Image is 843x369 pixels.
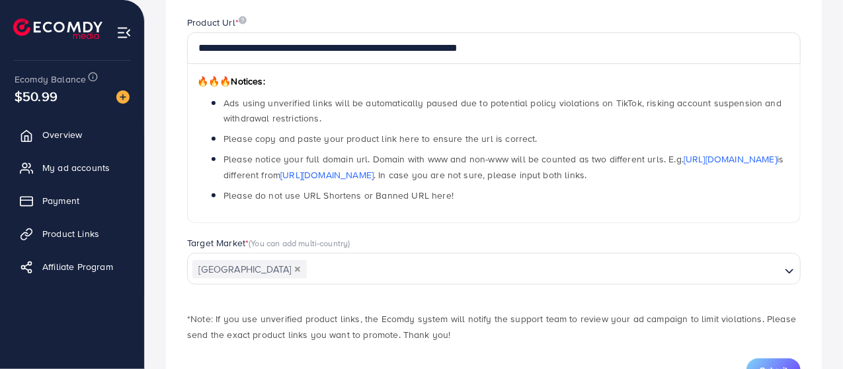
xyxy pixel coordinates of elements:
[187,236,350,250] label: Target Market
[187,253,801,285] div: Search for option
[192,260,307,279] span: [GEOGRAPHIC_DATA]
[684,152,777,166] a: [URL][DOMAIN_NAME]
[787,310,833,359] iframe: Chat
[249,237,350,249] span: (You can add multi-country)
[42,128,82,141] span: Overview
[10,187,134,214] a: Payment
[223,152,783,181] span: Please notice your full domain url. Domain with www and non-www will be counted as two different ...
[42,227,99,240] span: Product Links
[294,266,301,273] button: Deselect Pakistan
[223,189,454,202] span: Please do not use URL Shortens or Banned URL here!
[197,75,231,88] span: 🔥🔥🔥
[223,132,538,145] span: Please copy and paste your product link here to ensure the url is correct.
[116,90,130,104] img: image
[42,161,110,174] span: My ad accounts
[187,311,801,343] p: *Note: If you use unverified product links, the Ecomdy system will notify the support team to rev...
[10,154,134,181] a: My ad accounts
[42,194,79,207] span: Payment
[13,18,102,39] img: logo
[116,25,132,40] img: menu
[239,16,247,24] img: image
[15,73,86,86] span: Ecomdy Balance
[197,75,265,88] span: Notices:
[223,96,782,125] span: Ads using unverified links will be automatically paused due to potential policy violations on Tik...
[10,220,134,247] a: Product Links
[308,259,780,280] input: Search for option
[10,121,134,148] a: Overview
[280,168,374,182] a: [URL][DOMAIN_NAME]
[15,86,58,106] span: $50.99
[10,253,134,280] a: Affiliate Program
[42,260,113,273] span: Affiliate Program
[187,16,247,29] label: Product Url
